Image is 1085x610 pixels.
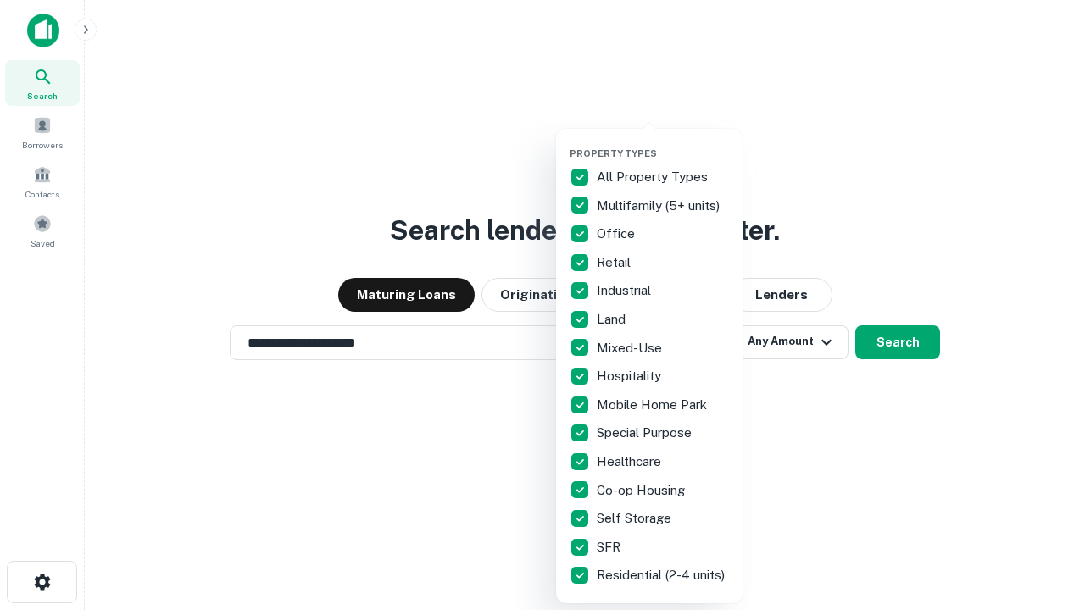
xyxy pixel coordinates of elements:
p: Co-op Housing [597,480,688,501]
p: Mixed-Use [597,338,665,358]
p: Multifamily (5+ units) [597,196,723,216]
p: SFR [597,537,624,557]
p: Self Storage [597,508,675,529]
span: Property Types [570,148,657,158]
p: Residential (2-4 units) [597,565,728,585]
p: Retail [597,252,634,273]
p: Land [597,309,629,330]
p: Industrial [597,280,654,301]
iframe: Chat Widget [1000,474,1085,556]
p: Special Purpose [597,423,695,443]
p: Hospitality [597,366,665,386]
p: Healthcare [597,452,665,472]
p: Mobile Home Park [597,395,710,415]
p: Office [597,224,638,244]
p: All Property Types [597,167,711,187]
